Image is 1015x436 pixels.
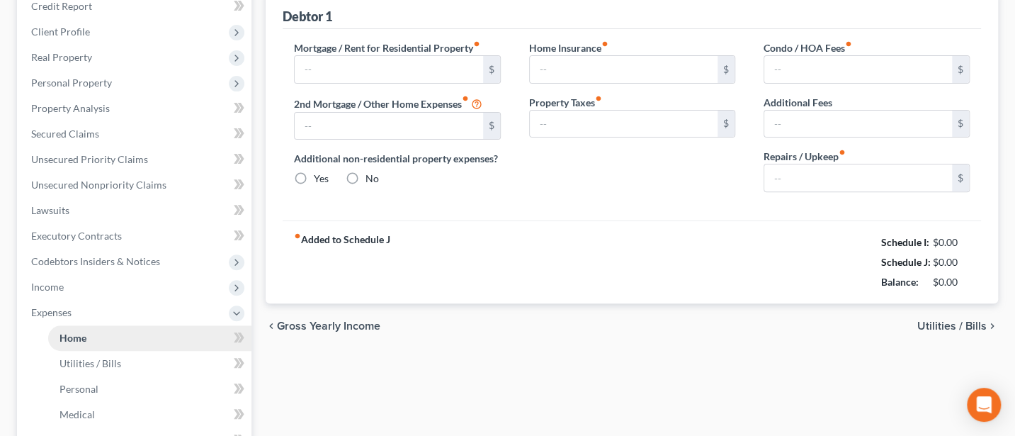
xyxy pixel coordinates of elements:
div: $ [718,56,735,83]
strong: Balance: [881,276,919,288]
i: chevron_left [266,320,277,332]
strong: Schedule J: [881,256,931,268]
input: -- [530,111,718,138]
i: chevron_right [987,320,998,332]
i: fiber_manual_record [845,40,852,47]
i: fiber_manual_record [595,95,602,102]
label: Additional Fees [764,95,832,110]
span: Real Property [31,51,92,63]
i: fiber_manual_record [473,40,480,47]
span: Executory Contracts [31,230,122,242]
input: -- [530,56,718,83]
span: Personal Property [31,77,112,89]
span: Lawsuits [31,204,69,216]
i: fiber_manual_record [839,149,846,156]
button: Utilities / Bills chevron_right [917,320,998,332]
a: Secured Claims [20,121,251,147]
div: $ [952,111,969,138]
label: Additional non-residential property expenses? [294,151,500,166]
label: 2nd Mortgage / Other Home Expenses [294,95,482,112]
span: Income [31,281,64,293]
div: $ [952,56,969,83]
a: Unsecured Nonpriority Claims [20,172,251,198]
i: fiber_manual_record [601,40,608,47]
span: Property Analysis [31,102,110,114]
button: chevron_left Gross Yearly Income [266,320,380,332]
strong: Schedule I: [881,236,929,248]
span: Medical [59,408,95,420]
label: Home Insurance [529,40,608,55]
a: Unsecured Priority Claims [20,147,251,172]
a: Personal [48,376,251,402]
label: Yes [314,172,329,186]
div: Open Intercom Messenger [967,388,1001,422]
span: Unsecured Priority Claims [31,153,148,165]
div: $0.00 [933,275,970,289]
span: Gross Yearly Income [277,320,380,332]
div: $0.00 [933,255,970,269]
div: Debtor 1 [283,8,332,25]
span: Expenses [31,306,72,318]
span: Utilities / Bills [59,357,121,369]
label: Repairs / Upkeep [764,149,846,164]
input: -- [764,164,952,191]
div: $ [718,111,735,138]
label: Property Taxes [529,95,602,110]
a: Utilities / Bills [48,351,251,376]
input: -- [764,111,952,138]
span: Utilities / Bills [917,320,987,332]
a: Property Analysis [20,96,251,121]
span: Secured Claims [31,128,99,140]
i: fiber_manual_record [294,233,301,240]
div: $ [483,56,500,83]
a: Home [48,325,251,351]
span: Home [59,332,86,344]
div: $ [952,164,969,191]
span: Client Profile [31,26,90,38]
div: $ [483,113,500,140]
label: No [365,172,379,186]
span: Codebtors Insiders & Notices [31,255,160,267]
label: Condo / HOA Fees [764,40,852,55]
label: Mortgage / Rent for Residential Property [294,40,480,55]
strong: Added to Schedule J [294,233,390,292]
i: fiber_manual_record [462,95,469,102]
input: -- [295,56,482,83]
span: Unsecured Nonpriority Claims [31,179,166,191]
div: $0.00 [933,235,970,250]
input: -- [295,113,482,140]
a: Medical [48,402,251,427]
a: Executory Contracts [20,223,251,249]
span: Personal [59,383,98,395]
a: Lawsuits [20,198,251,223]
input: -- [764,56,952,83]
